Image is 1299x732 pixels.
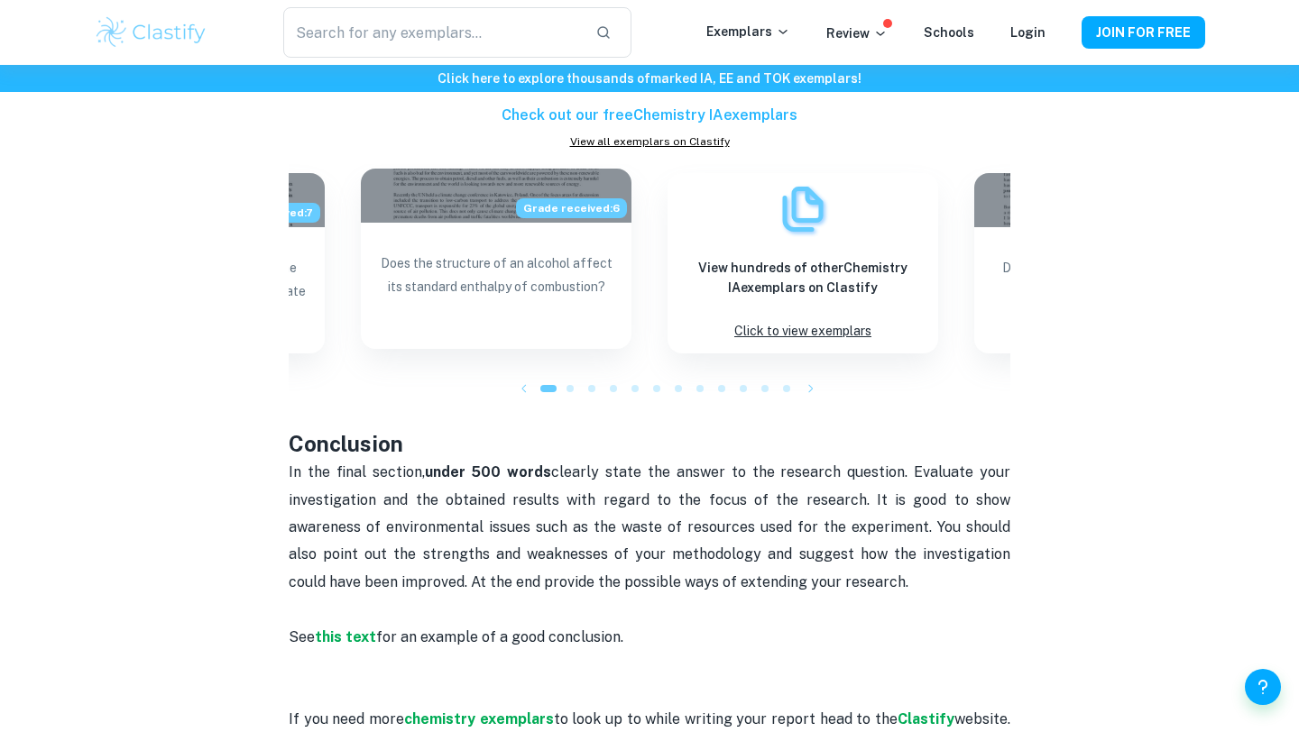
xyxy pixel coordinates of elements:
[404,710,554,727] a: chemistry exemplars
[1082,16,1205,49] button: JOIN FOR FREE
[289,133,1010,150] a: View all exemplars on Clastify
[554,710,898,727] span: to look up to while writing your report head to the
[734,319,871,343] p: Click to view exemplars
[682,258,924,297] h6: View hundreds of other Chemistry IA exemplars on Clastify
[924,25,974,40] a: Schools
[289,463,1014,590] span: In the final section, clearly state the answer to the research question. Evaluate your investigat...
[776,182,830,236] img: Exemplars
[315,628,376,645] a: this text
[898,710,954,727] a: Clastify
[361,173,631,353] a: Blog exemplar: Does the structure of an alcohol affect Grade received:6Does the structure of an a...
[989,256,1230,335] p: Does the time of cooking superfoods affect the vitamin C content that leaches into the water?
[668,173,938,353] a: ExemplarsView hundreds of otherChemistry IAexemplars on ClastifyClick to view exemplars
[283,7,581,58] input: Search for any exemplars...
[826,23,888,43] p: Review
[289,431,403,456] strong: Conclusion
[289,628,315,645] span: See
[375,252,617,331] p: Does the structure of an alcohol affect its standard enthalpy of combustion?
[94,14,208,50] img: Clastify logo
[1245,669,1281,705] button: Help and Feedback
[425,463,552,480] strong: under 500 words
[1010,25,1046,40] a: Login
[706,22,790,41] p: Exemplars
[516,198,627,218] span: Grade received: 6
[974,173,1245,353] a: Blog exemplar: Does the time of cooking superfoods affeDoes the time of cooking superfoods affect...
[4,69,1295,88] h6: Click here to explore thousands of marked IA, EE and TOK exemplars !
[376,628,623,645] span: for an example of a good conclusion.
[289,710,404,727] span: If you need more
[289,105,1010,126] h6: Check out our free Chemistry IA exemplars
